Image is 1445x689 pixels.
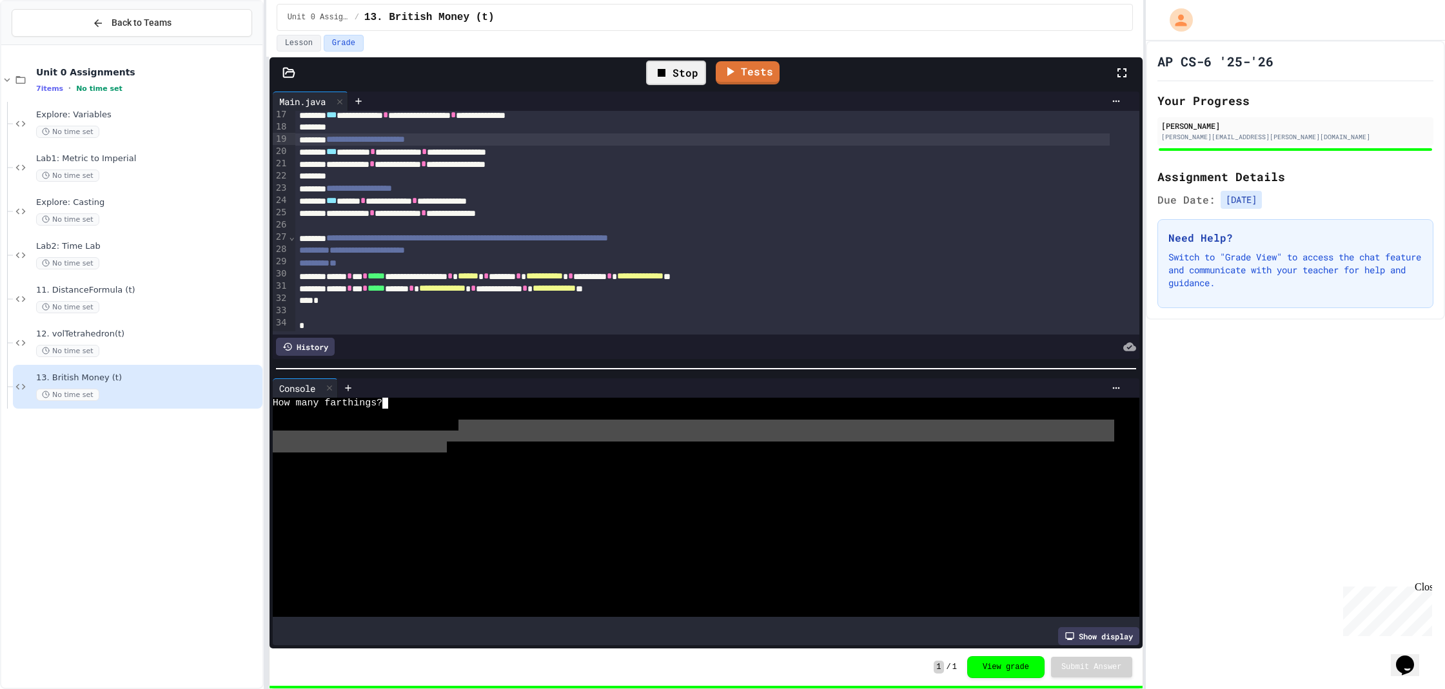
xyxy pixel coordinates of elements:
div: 18 [273,121,289,133]
h3: Need Help? [1168,230,1422,246]
div: 23 [273,182,289,194]
span: / [947,662,951,672]
h2: Assignment Details [1157,168,1433,186]
iframe: chat widget [1338,581,1432,636]
span: No time set [76,84,123,93]
span: Lab1: Metric to Imperial [36,153,260,164]
span: Explore: Variables [36,110,260,121]
div: 34 [273,316,289,329]
span: No time set [36,389,99,401]
h2: Your Progress [1157,92,1433,110]
span: • [68,83,71,93]
span: 1 [952,662,957,672]
div: 28 [273,243,289,255]
span: Fold line [289,231,295,242]
span: No time set [36,345,99,357]
span: Due Date: [1157,192,1215,208]
span: 7 items [36,84,63,93]
span: 11. DistanceFormula (t) [36,285,260,296]
span: [DATE] [1221,191,1262,209]
span: No time set [36,126,99,138]
div: 17 [273,108,289,121]
iframe: chat widget [1391,637,1432,676]
span: No time set [36,213,99,226]
div: 21 [273,157,289,170]
span: No time set [36,257,99,269]
span: 13. British Money (t) [36,373,260,383]
button: Submit Answer [1051,657,1132,677]
button: Grade [324,35,364,52]
div: Console [273,382,322,395]
div: 25 [273,206,289,218]
div: 20 [273,145,289,157]
div: 24 [273,194,289,206]
div: History [276,338,335,356]
span: Unit 0 Assignments [36,66,260,78]
div: [PERSON_NAME] [1161,120,1430,131]
div: Console [273,378,338,398]
button: View grade [967,656,1045,678]
div: 27 [273,231,289,243]
div: 29 [273,255,289,267]
div: [PERSON_NAME][EMAIL_ADDRESS][PERSON_NAME][DOMAIN_NAME] [1161,132,1430,142]
span: Lab2: Time Lab [36,241,260,252]
div: 19 [273,133,289,145]
div: 26 [273,218,289,231]
span: 12. volTetrahedron(t) [36,329,260,340]
a: Tests [716,61,780,84]
span: / [355,12,359,23]
span: Submit Answer [1061,662,1122,672]
span: How many farthings? [273,398,382,409]
div: Show display [1058,627,1139,645]
span: 1 [934,661,943,674]
button: Lesson [277,35,321,52]
span: Back to Teams [112,16,172,30]
button: Back to Teams [12,9,252,37]
div: Stop [646,61,706,85]
div: 30 [273,267,289,280]
h1: AP CS-6 '25-'26 [1157,52,1273,70]
div: Main.java [273,95,332,108]
div: Chat with us now!Close [5,5,89,82]
div: My Account [1156,5,1196,35]
span: No time set [36,301,99,313]
div: 33 [273,304,289,316]
div: 31 [273,280,289,292]
div: 22 [273,170,289,182]
span: Explore: Casting [36,197,260,208]
div: 32 [273,292,289,304]
div: Main.java [273,92,348,111]
span: No time set [36,170,99,182]
span: 13. British Money (t) [364,10,495,25]
p: Switch to "Grade View" to access the chat feature and communicate with your teacher for help and ... [1168,251,1422,289]
span: Unit 0 Assignments [288,12,349,23]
